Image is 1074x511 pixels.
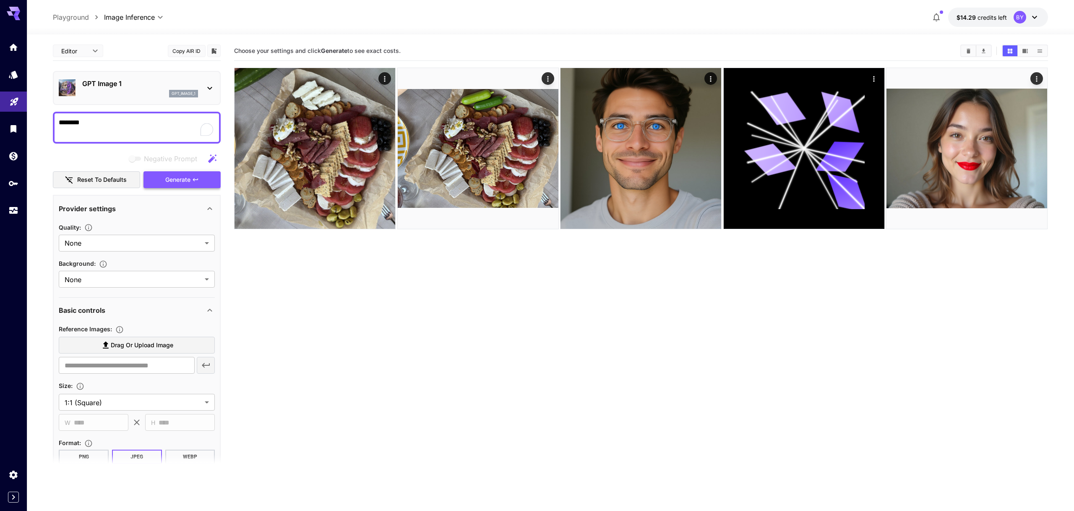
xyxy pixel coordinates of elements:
[104,12,155,22] span: Image Inference
[8,123,18,134] div: Library
[542,72,554,85] div: Actions
[9,94,19,104] div: Playground
[8,69,18,80] div: Models
[8,151,18,161] div: Wallet
[976,45,991,56] button: Download All
[886,68,1047,229] img: 9k=
[398,68,558,229] img: 9k=
[1014,11,1026,24] div: BY
[1018,45,1032,56] button: Show images in video view
[8,492,19,503] button: Expand sidebar
[948,8,1048,27] button: $14.29045BY
[978,14,1007,21] span: credits left
[53,12,104,22] nav: breadcrumb
[957,13,1007,22] div: $14.29045
[960,45,992,57] div: Clear ImagesDownload All
[957,14,978,21] span: $14.29
[321,47,347,54] b: Generate
[379,72,391,85] div: Actions
[8,42,18,52] div: Home
[868,72,880,85] div: Actions
[234,47,401,54] span: Choose your settings and click to see exact costs.
[235,68,395,229] img: Z
[1031,72,1043,85] div: Actions
[1003,45,1017,56] button: Show images in grid view
[8,469,18,480] div: Settings
[1032,45,1047,56] button: Show images in list view
[961,45,976,56] button: Clear Images
[705,72,717,85] div: Actions
[560,68,721,229] img: 2Q==
[8,178,18,189] div: API Keys
[53,12,89,22] a: Playground
[1002,45,1048,57] div: Show images in grid viewShow images in video viewShow images in list view
[8,205,18,216] div: Usage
